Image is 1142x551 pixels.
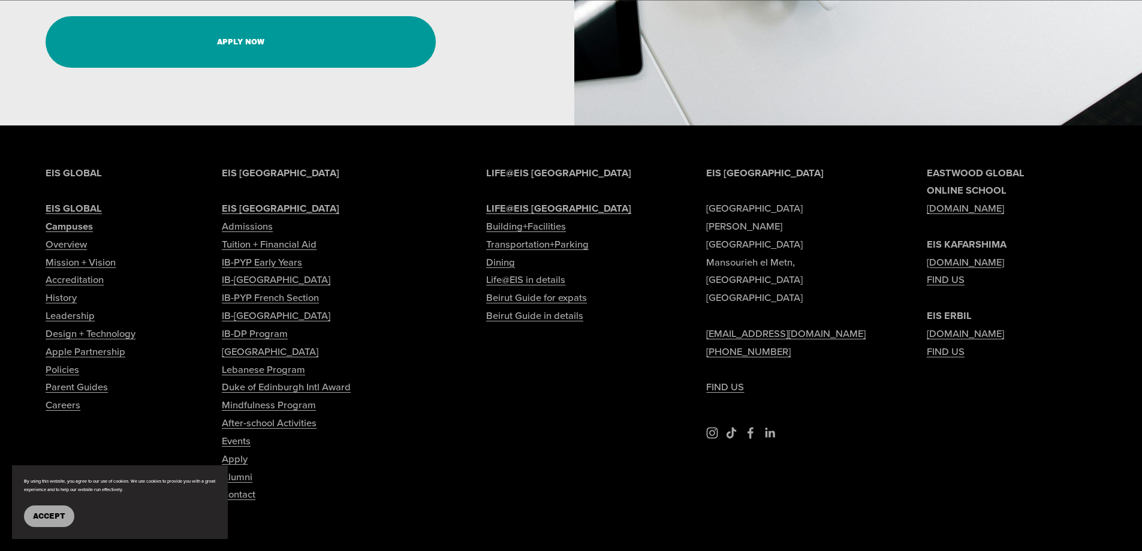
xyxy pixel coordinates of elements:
strong: EIS [GEOGRAPHIC_DATA] [222,165,339,180]
strong: LIFE@EIS [GEOGRAPHIC_DATA] [486,201,631,215]
a: Mission + Vision [46,254,116,272]
a: LIFE@EIS [GEOGRAPHIC_DATA] [486,200,631,218]
a: IB-PYP Early Years [222,254,302,272]
a: Mindfulness Program [222,396,316,414]
a: Instagram [706,427,718,439]
a: Careers [46,396,80,414]
a: Apple Partnership [46,343,125,361]
a: IB-PYP French Section [222,289,319,307]
a: LinkedIn [764,427,776,439]
a: Life@EIS in details [486,271,565,289]
span: Accept [33,512,65,520]
a: [PHONE_NUMBER] [706,343,791,361]
a: Design + Technology [46,325,135,343]
strong: EIS [GEOGRAPHIC_DATA] [706,165,824,180]
a: IB-[GEOGRAPHIC_DATA] [222,307,330,325]
strong: LIFE@EIS [GEOGRAPHIC_DATA] [486,165,631,180]
a: TikTok [725,427,737,439]
section: Cookie banner [12,465,228,539]
a: Facebook [745,427,757,439]
a: EIS GLOBAL [46,200,102,218]
a: Admissions [222,218,273,236]
a: FIND US [927,343,965,361]
a: [DOMAIN_NAME] [927,200,1004,218]
a: Accreditation [46,271,104,289]
a: Policies [46,361,79,379]
a: [EMAIL_ADDRESS][DOMAIN_NAME] [706,325,866,343]
a: Tuition + Financial Aid [222,236,317,254]
a: Contact [222,486,255,504]
a: Building+Facilities [486,218,566,236]
strong: EIS ERBIL [927,308,972,323]
a: Lebanese Program [222,361,305,379]
p: [GEOGRAPHIC_DATA] [PERSON_NAME][GEOGRAPHIC_DATA] Mansourieh el Metn, [GEOGRAPHIC_DATA] [GEOGRAPHI... [706,164,876,397]
a: Overview [46,236,87,254]
a: [DOMAIN_NAME] [927,254,1004,272]
a: FIND US [706,378,744,396]
strong: EIS GLOBAL [46,165,102,180]
strong: EIS [GEOGRAPHIC_DATA] [222,201,339,215]
a: Apply Now [46,16,435,68]
button: Accept [24,505,74,527]
strong: EIS KAFARSHIMA [927,237,1007,251]
a: History [46,289,77,307]
strong: EASTWOOD GLOBAL ONLINE SCHOOL [927,165,1025,198]
a: Dining [486,254,515,272]
a: Events [222,432,251,450]
a: IB-DP Program [222,325,288,343]
strong: Campuses [46,219,93,233]
a: Beirut Guide for expats [486,289,587,307]
p: By using this website, you agree to our use of cookies. We use cookies to provide you with a grea... [24,477,216,493]
a: Transportation+Parking [486,236,589,254]
strong: EIS GLOBAL [46,201,102,215]
a: [GEOGRAPHIC_DATA] [222,343,318,361]
a: Alumni [222,468,252,486]
a: After-school Activities [222,414,317,432]
a: EIS [GEOGRAPHIC_DATA] [222,200,339,218]
a: Parent Guides [46,378,108,396]
a: [DOMAIN_NAME] [927,325,1004,343]
a: Leadership [46,307,95,325]
a: FIND US [927,271,965,289]
a: Campuses [46,218,93,236]
a: Beirut Guide in details [486,307,583,325]
a: Apply [222,450,248,468]
a: IB-[GEOGRAPHIC_DATA] [222,271,330,289]
a: Duke of Edinburgh Intl Award [222,378,351,396]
